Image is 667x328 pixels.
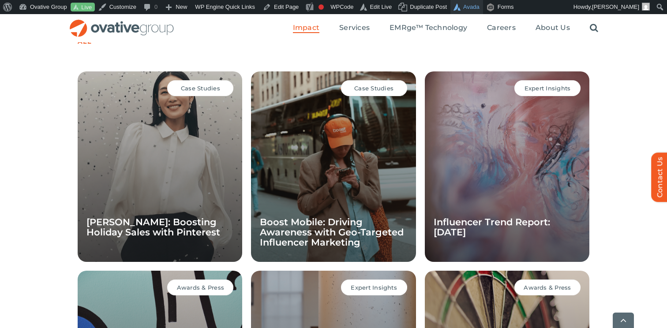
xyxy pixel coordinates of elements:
a: [PERSON_NAME]: Boosting Holiday Sales with Pinterest [86,216,220,238]
a: Careers [487,23,516,33]
a: About Us [536,23,570,33]
a: Services [339,23,370,33]
a: Search [590,23,598,33]
span: Services [339,23,370,32]
span: Impact [293,23,319,32]
span: Careers [487,23,516,32]
a: Impact [293,23,319,33]
a: Live [71,3,95,12]
span: [PERSON_NAME] [592,4,639,10]
a: Influencer Trend Report: [DATE] [434,216,550,238]
div: Focus keyphrase not set [319,4,324,10]
span: EMRge™ Technology [390,23,467,32]
nav: Menu [293,14,598,42]
span: About Us [536,23,570,32]
a: OG_Full_horizontal_RGB [69,19,175,27]
a: EMRge™ Technology [390,23,467,33]
a: Boost Mobile: Driving Awareness with Geo-Targeted Influencer Marketing [260,216,404,248]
